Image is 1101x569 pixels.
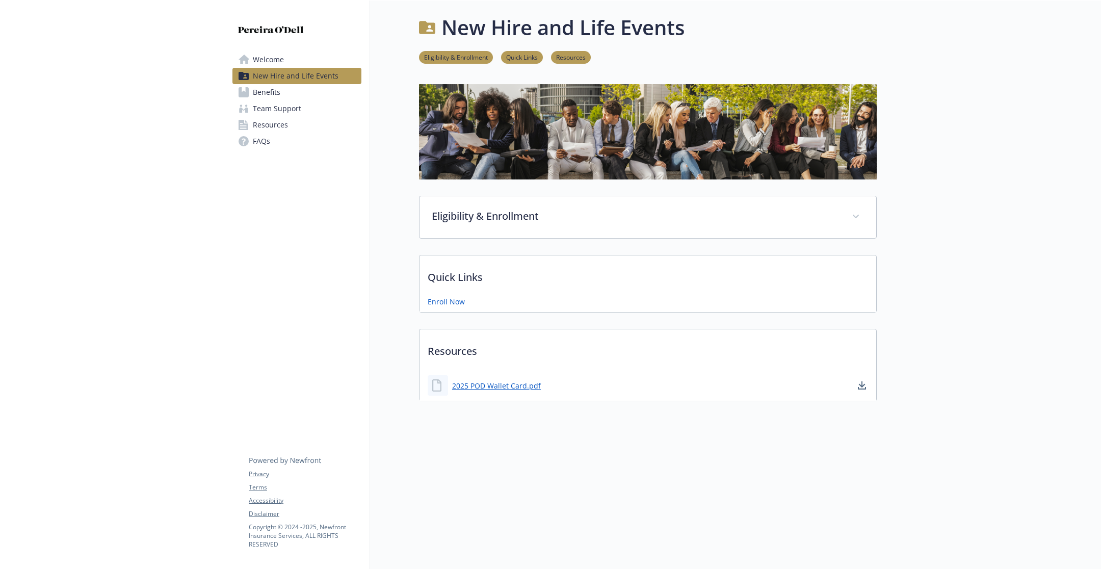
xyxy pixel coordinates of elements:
[253,84,280,100] span: Benefits
[420,329,876,367] p: Resources
[432,209,840,224] p: Eligibility & Enrollment
[551,52,591,62] a: Resources
[420,196,876,238] div: Eligibility & Enrollment
[253,51,284,68] span: Welcome
[232,68,361,84] a: New Hire and Life Events
[428,296,465,307] a: Enroll Now
[856,379,868,392] a: download document
[232,133,361,149] a: FAQs
[232,84,361,100] a: Benefits
[253,133,270,149] span: FAQs
[249,483,361,492] a: Terms
[441,12,685,43] h1: New Hire and Life Events
[253,100,301,117] span: Team Support
[452,380,541,391] a: 2025 POD Wallet Card.pdf
[249,509,361,519] a: Disclaimer
[253,68,338,84] span: New Hire and Life Events
[253,117,288,133] span: Resources
[232,51,361,68] a: Welcome
[501,52,543,62] a: Quick Links
[420,255,876,293] p: Quick Links
[232,117,361,133] a: Resources
[249,496,361,505] a: Accessibility
[232,100,361,117] a: Team Support
[419,52,493,62] a: Eligibility & Enrollment
[419,84,877,179] img: new hire page banner
[249,470,361,479] a: Privacy
[249,523,361,549] p: Copyright © 2024 - 2025 , Newfront Insurance Services, ALL RIGHTS RESERVED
